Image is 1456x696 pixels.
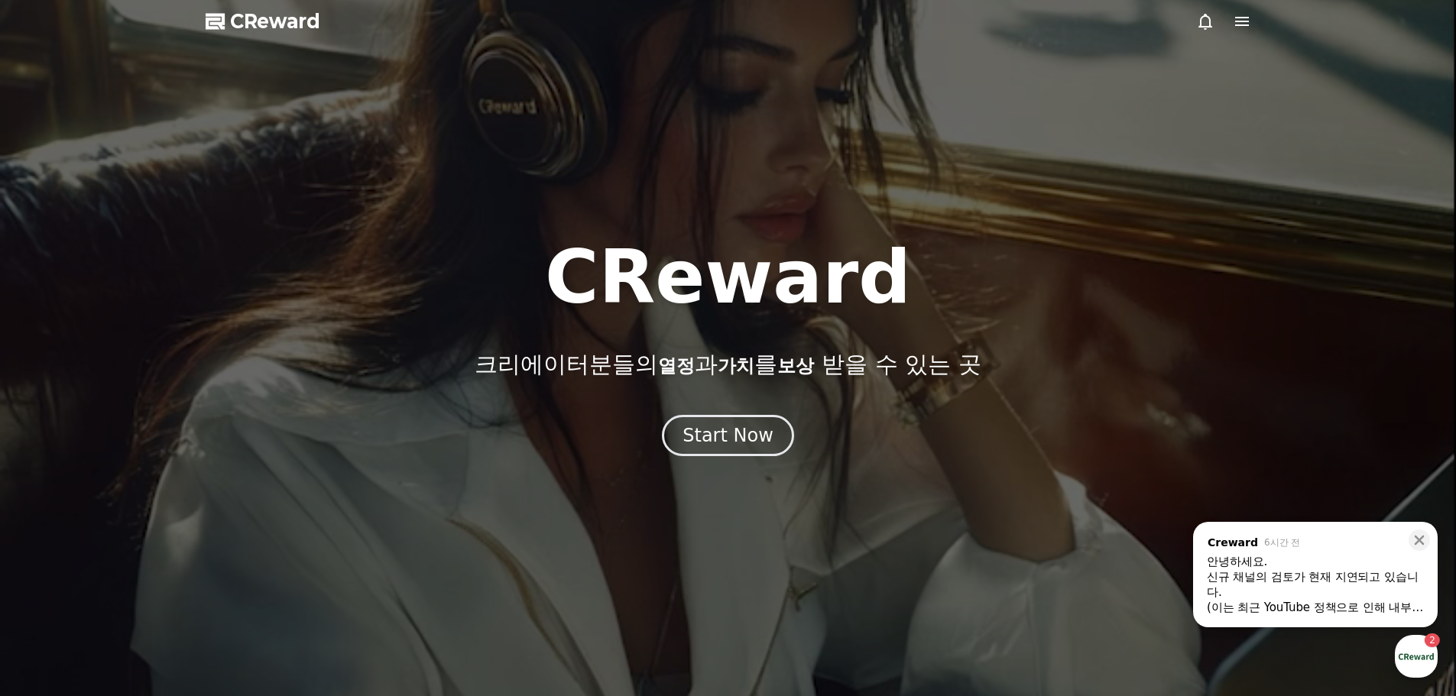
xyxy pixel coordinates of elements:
[777,355,814,377] span: 보상
[662,415,794,456] button: Start Now
[662,430,794,445] a: Start Now
[545,241,911,314] h1: CReward
[683,423,773,448] div: Start Now
[206,9,320,34] a: CReward
[475,351,981,378] p: 크리에이터분들의 과 를 받을 수 있는 곳
[718,355,754,377] span: 가치
[230,9,320,34] span: CReward
[658,355,695,377] span: 열정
